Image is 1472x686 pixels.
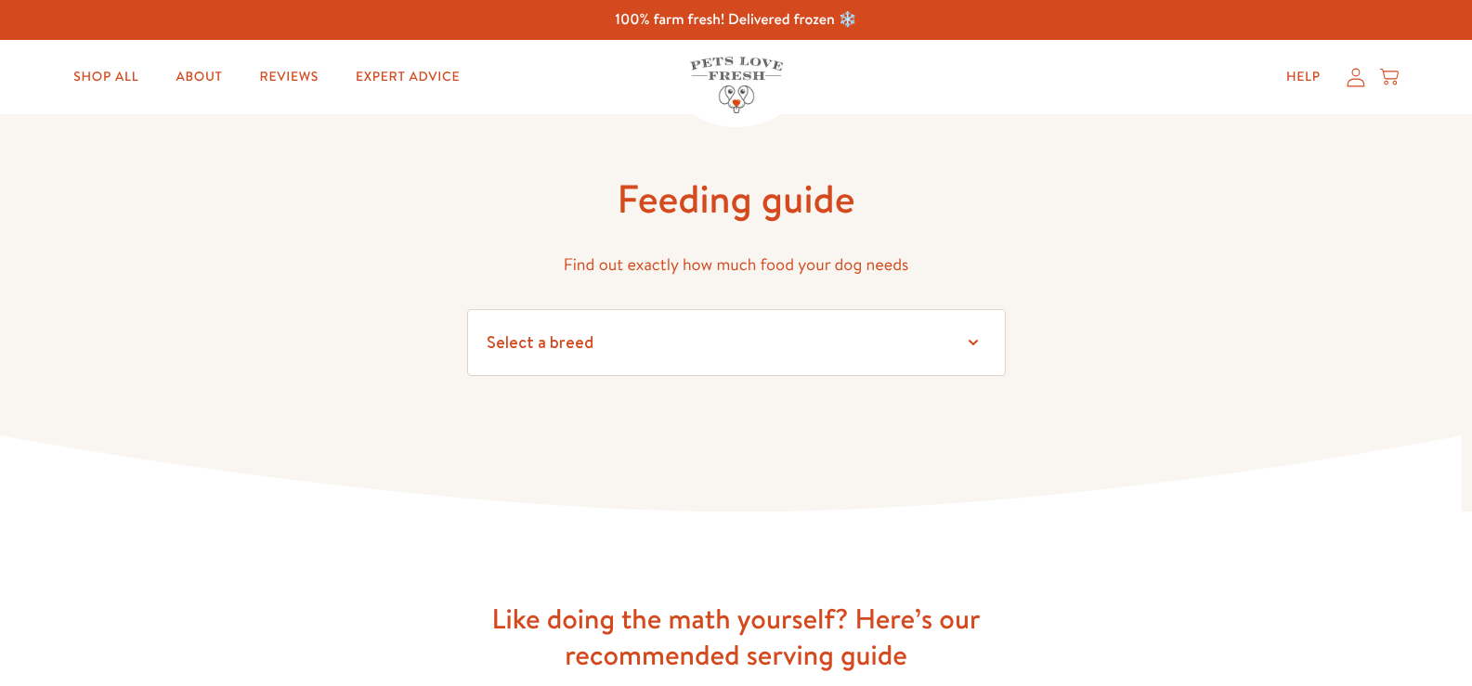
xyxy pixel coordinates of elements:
p: Find out exactly how much food your dog needs [467,251,1006,279]
img: Pets Love Fresh [690,57,783,113]
h3: Like doing the math yourself? Here’s our recommended serving guide [439,601,1034,673]
a: About [161,58,237,96]
h1: Feeding guide [467,174,1006,225]
a: Help [1271,58,1335,96]
a: Reviews [245,58,333,96]
a: Expert Advice [341,58,475,96]
a: Shop All [59,58,153,96]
